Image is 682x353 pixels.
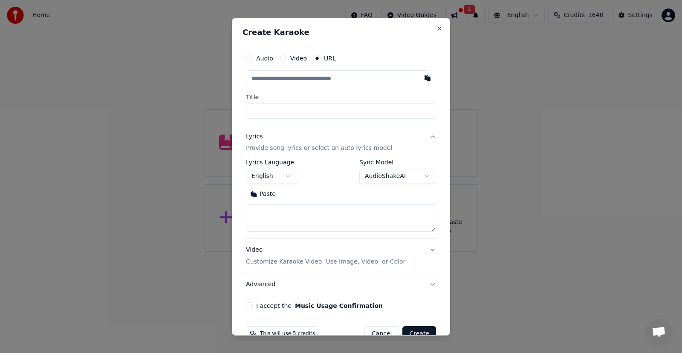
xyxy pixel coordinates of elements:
[246,187,280,201] button: Paste
[246,246,405,266] div: Video
[246,273,436,296] button: Advanced
[246,125,436,159] button: LyricsProvide song lyrics or select an auto lyrics model
[290,55,307,61] label: Video
[364,326,399,342] button: Cancel
[295,303,383,309] button: I accept the
[246,258,405,266] p: Customize Karaoke Video: Use Image, Video, or Color
[256,303,383,309] label: I accept the
[246,94,436,100] label: Title
[246,132,263,141] div: Lyrics
[246,159,297,165] label: Lyrics Language
[324,55,336,61] label: URL
[246,144,392,152] p: Provide song lyrics or select an auto lyrics model
[260,330,315,337] span: This will use 5 credits
[359,159,436,165] label: Sync Model
[246,159,436,238] div: LyricsProvide song lyrics or select an auto lyrics model
[256,55,273,61] label: Audio
[243,28,439,36] h2: Create Karaoke
[402,326,436,342] button: Create
[246,239,436,273] button: VideoCustomize Karaoke Video: Use Image, Video, or Color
